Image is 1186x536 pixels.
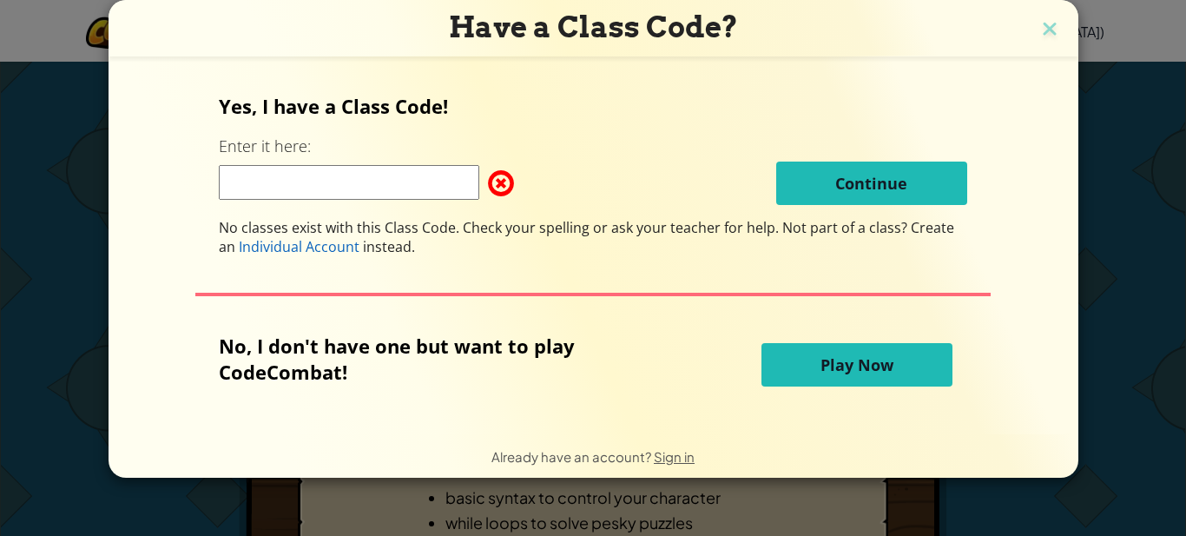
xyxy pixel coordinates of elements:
a: Sign in [654,448,695,465]
span: Play Now [820,354,893,375]
img: close icon [1038,17,1061,43]
span: instead. [359,237,415,256]
span: Already have an account? [491,448,654,465]
span: Individual Account [239,237,359,256]
button: Play Now [761,343,952,387]
p: Yes, I have a Class Code! [219,93,967,119]
p: No, I don't have one but want to play CodeCombat! [219,333,660,385]
button: Continue [776,162,967,205]
label: Enter it here: [219,136,311,157]
span: Not part of a class? Create an [219,218,954,256]
span: Continue [835,173,907,194]
span: No classes exist with this Class Code. Check your spelling or ask your teacher for help. [219,218,782,237]
span: Have a Class Code? [449,10,738,44]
